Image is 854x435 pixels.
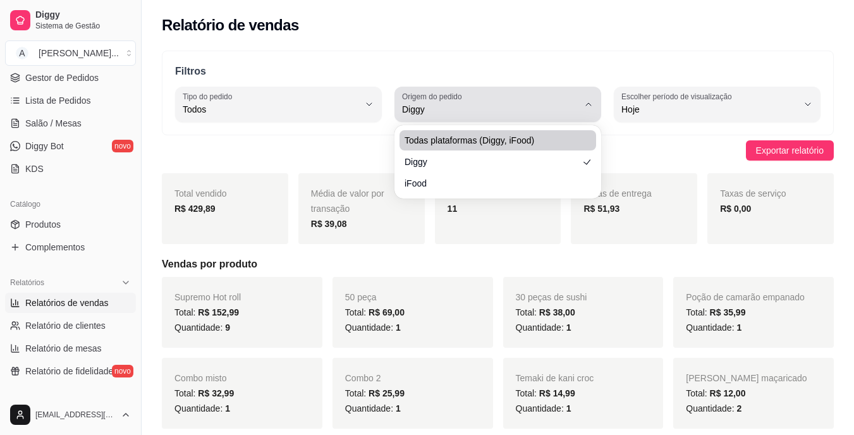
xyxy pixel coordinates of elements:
span: Relatório de mesas [25,342,102,355]
span: Relatórios [10,278,44,288]
span: Taxas de entrega [583,188,651,199]
span: Total: [345,307,405,317]
strong: R$ 51,93 [583,204,619,214]
span: Total: [174,307,239,317]
span: Quantidade: [686,322,741,333]
span: Hoje [621,103,798,116]
label: Origem do pedido [402,91,466,102]
span: Total: [516,388,575,398]
span: Complementos [25,241,85,254]
span: Temaki de kani croc [516,373,594,383]
span: R$ 69,00 [369,307,405,317]
span: Sistema de Gestão [35,21,131,31]
h2: Relatório de vendas [162,15,299,35]
span: 50 peça [345,292,377,302]
span: Relatórios de vendas [25,297,109,309]
span: 1 [225,403,230,414]
span: Produtos [25,218,61,231]
span: Diggy [405,156,578,168]
span: Diggy [35,9,131,21]
span: [EMAIL_ADDRESS][DOMAIN_NAME] [35,410,116,420]
span: 1 [736,322,741,333]
span: Combo misto [174,373,226,383]
span: Relatório de fidelidade [25,365,113,377]
span: Diggy [402,103,578,116]
span: Quantidade: [345,322,401,333]
span: iFood [405,177,578,190]
span: Total: [345,388,405,398]
span: R$ 38,00 [539,307,575,317]
span: 1 [396,403,401,414]
h5: Vendas por produto [162,257,834,272]
span: Relatório de clientes [25,319,106,332]
span: Quantidade: [345,403,401,414]
span: R$ 152,99 [198,307,239,317]
div: Catálogo [5,194,136,214]
strong: R$ 0,00 [720,204,751,214]
span: Supremo Hot roll [174,292,241,302]
strong: R$ 39,08 [311,219,347,229]
strong: 11 [448,204,458,214]
span: Gestor de Pedidos [25,71,99,84]
span: 1 [566,403,571,414]
span: 1 [396,322,401,333]
span: Total: [686,307,745,317]
span: [PERSON_NAME] maçaricado [686,373,807,383]
span: Quantidade: [174,322,230,333]
span: Quantidade: [516,322,571,333]
span: Todas plataformas (Diggy, iFood) [405,134,578,147]
label: Escolher período de visualização [621,91,736,102]
span: Quantidade: [686,403,741,414]
span: Quantidade: [516,403,571,414]
span: R$ 32,99 [198,388,234,398]
span: Salão / Mesas [25,117,82,130]
span: R$ 35,99 [710,307,746,317]
span: Exportar relatório [756,144,824,157]
span: Poção de camarão empanado [686,292,805,302]
span: Total: [686,388,745,398]
span: Diggy Bot [25,140,64,152]
strong: R$ 429,89 [174,204,216,214]
span: Total: [174,388,234,398]
span: Combo 2 [345,373,381,383]
span: R$ 12,00 [710,388,746,398]
span: Total vendido [174,188,227,199]
span: KDS [25,162,44,175]
span: Lista de Pedidos [25,94,91,107]
label: Tipo do pedido [183,91,236,102]
span: 30 peças de sushi [516,292,587,302]
span: R$ 14,99 [539,388,575,398]
span: 2 [736,403,741,414]
button: Select a team [5,40,136,66]
span: Quantidade: [174,403,230,414]
span: Média de valor por transação [311,188,384,214]
span: 9 [225,322,230,333]
p: Filtros [175,64,820,79]
div: [PERSON_NAME] ... [39,47,119,59]
span: Total: [516,307,575,317]
span: 1 [566,322,571,333]
span: Todos [183,103,359,116]
span: R$ 25,99 [369,388,405,398]
span: A [16,47,28,59]
span: Taxas de serviço [720,188,786,199]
